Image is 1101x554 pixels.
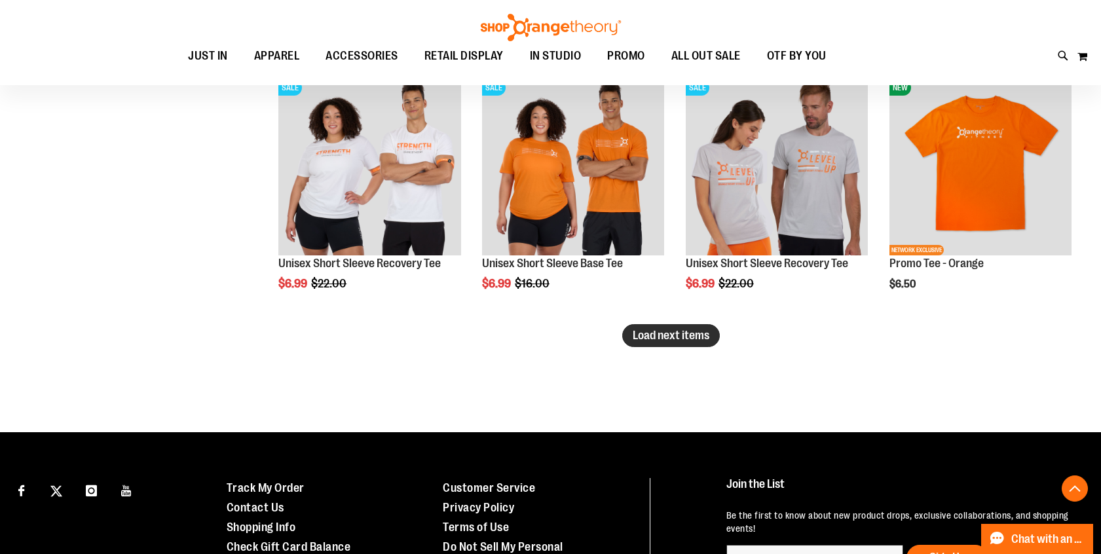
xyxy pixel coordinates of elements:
a: Unisex Short Sleeve Base Tee [482,257,623,270]
span: $6.50 [889,278,918,290]
h4: Join the List [726,478,1073,502]
img: Product image for Unisex Short Sleeve Base Tee [482,73,664,255]
span: NETWORK EXCLUSIVE [889,245,944,255]
span: $6.99 [482,277,513,290]
span: SALE [686,80,709,96]
a: Product image for Unisex Short Sleeve Recovery TeeSALE [278,73,460,257]
span: RETAIL DISPLAY [424,41,504,71]
a: Unisex Short Sleeve Recovery Tee [686,257,848,270]
span: SALE [482,80,506,96]
a: Contact Us [227,501,284,514]
a: Visit our X page [45,478,68,501]
a: Promo Tee - Orange [889,257,984,270]
a: Visit our Facebook page [10,478,33,501]
div: product [476,67,671,323]
span: $6.99 [686,277,717,290]
span: PROMO [607,41,645,71]
span: $16.00 [515,277,551,290]
p: Be the first to know about new product drops, exclusive collaborations, and shopping events! [726,509,1073,535]
button: Chat with an Expert [981,524,1094,554]
span: SALE [278,80,302,96]
span: OTF BY YOU [767,41,827,71]
span: $22.00 [718,277,756,290]
span: ACCESSORIES [326,41,398,71]
div: product [883,67,1078,323]
a: Visit our Youtube page [115,478,138,501]
div: product [272,67,467,323]
a: Product image for Orange Promo TeeNEWNETWORK EXCLUSIVE [889,73,1072,257]
a: Check Gift Card Balance [227,540,351,553]
span: Chat with an Expert [1011,533,1085,545]
span: IN STUDIO [530,41,582,71]
span: JUST IN [188,41,228,71]
a: Shopping Info [227,521,296,534]
img: Twitter [50,485,62,497]
img: Product image for Orange Promo Tee [889,73,1072,255]
span: $22.00 [311,277,348,290]
span: ALL OUT SALE [671,41,741,71]
img: Product image for Unisex Short Sleeve Recovery Tee [278,73,460,255]
a: Track My Order [227,481,305,494]
a: Unisex Short Sleeve Recovery Tee [278,257,441,270]
img: Product image for Unisex Short Sleeve Recovery Tee [686,73,868,255]
a: Terms of Use [443,521,509,534]
img: Shop Orangetheory [479,14,623,41]
a: Visit our Instagram page [80,478,103,501]
a: Product image for Unisex Short Sleeve Recovery TeeSALE [686,73,868,257]
span: $6.99 [278,277,309,290]
span: NEW [889,80,911,96]
a: Privacy Policy [443,501,514,514]
a: Product image for Unisex Short Sleeve Base TeeSALE [482,73,664,257]
button: Load next items [622,324,720,347]
span: Load next items [633,329,709,342]
div: product [679,67,874,323]
button: Back To Top [1062,475,1088,502]
a: Customer Service [443,481,535,494]
span: APPAREL [254,41,300,71]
